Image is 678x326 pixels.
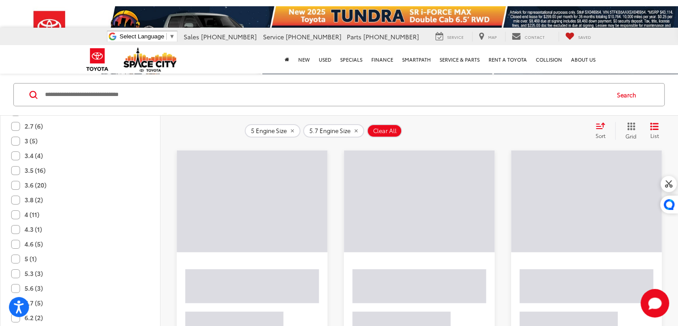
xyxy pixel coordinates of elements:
label: 3 (5) [11,134,37,148]
span: 5.7 Engine Size [309,127,350,134]
label: 3.4 (4) [11,148,43,163]
button: Grid View [615,122,643,140]
span: ​ [166,33,167,40]
span: List [650,132,659,139]
span: Parts [347,32,362,41]
label: 3.8 (2) [11,192,43,207]
span: Sales [184,32,199,41]
a: New [294,45,314,74]
button: Select sort value [591,122,615,140]
label: 4 (11) [11,207,39,222]
button: remove 5 [245,124,300,138]
button: remove 5.7 [303,124,364,138]
img: Toyota [81,45,114,74]
a: Select Language​ [119,33,175,40]
span: Grid [625,132,637,140]
span: Contact [525,34,545,40]
label: 5 (1) [11,251,37,266]
a: Rent a Toyota [484,45,531,74]
button: Search [608,84,649,106]
label: 3.5 (16) [11,163,45,178]
a: Contact [505,32,551,42]
span: Select Language [119,33,164,40]
label: 3.6 (20) [11,178,46,192]
label: 5.3 (3) [11,266,43,281]
label: 4.6 (5) [11,237,43,251]
label: 5.7 (5) [11,296,43,310]
svg: Start Chat [641,289,669,318]
a: About Us [567,45,600,74]
span: Saved [578,34,591,40]
a: Used [314,45,336,74]
a: Service & Parts [435,45,484,74]
span: [PHONE_NUMBER] [201,32,257,41]
span: ▼ [169,33,175,40]
a: Home [280,45,294,74]
a: Map [472,32,503,42]
input: Search by Make, Model, or Keyword [44,84,608,105]
span: Map [488,34,497,40]
a: Finance [367,45,398,74]
img: Space City Toyota [123,47,177,72]
button: Toggle Chat Window [641,289,669,318]
a: SmartPath [398,45,435,74]
span: [PHONE_NUMBER] [363,32,419,41]
span: Sort [596,132,605,139]
button: List View [643,122,666,140]
a: My Saved Vehicles [559,32,598,42]
a: Specials [336,45,367,74]
label: 2.7 (6) [11,119,43,134]
span: Clear All [373,127,397,134]
span: Service [447,34,464,40]
label: 5.6 (3) [11,281,43,296]
label: 4.3 (1) [11,222,42,237]
button: Clear All [367,124,402,138]
label: 6.2 (2) [11,310,43,325]
span: [PHONE_NUMBER] [286,32,341,41]
span: 5 Engine Size [251,127,287,134]
span: Service [263,32,284,41]
a: Collision [531,45,567,74]
a: Service [429,32,470,42]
